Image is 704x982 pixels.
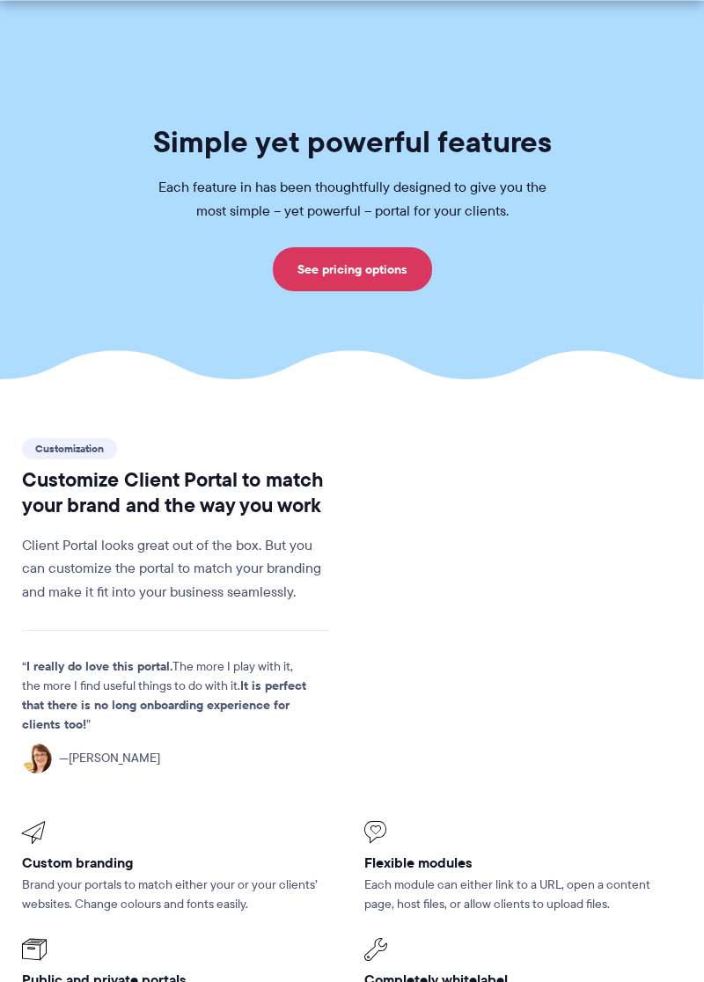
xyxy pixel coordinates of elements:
[132,176,572,223] p: Each feature in has been thoughtfully designed to give you the most simple – yet powerful – porta...
[22,534,329,605] p: Client Portal looks great out of the box. But you can customize the portal to match your branding...
[273,247,432,291] a: See pricing options
[132,123,572,161] h1: Simple yet powerful features
[22,467,329,517] h2: Customize Client Portal to match your brand and the way you work
[22,876,340,914] p: Brand your portals to match either your or your clients’ websites. Change colours and fonts easily.
[364,854,682,872] h3: Flexible modules
[22,438,117,459] span: Customization
[22,657,308,735] p: The more I play with it, the more I find useful things to do with it.
[22,676,306,734] strong: It is perfect that there is no long onboarding experience for clients too!
[26,656,172,676] strong: I really do love this portal.
[22,854,340,872] h3: Custom branding
[59,749,160,768] span: [PERSON_NAME]
[364,876,682,914] p: Each module can either link to a URL, open a content page, host files, or allow clients to upload...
